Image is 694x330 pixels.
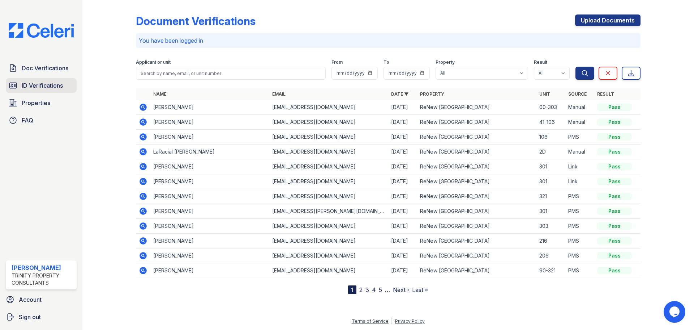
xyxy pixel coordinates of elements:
[139,36,638,45] p: You have been logged in
[22,116,33,125] span: FAQ
[388,115,417,130] td: [DATE]
[417,100,536,115] td: ReNew [GEOGRAPHIC_DATA]
[417,248,536,263] td: ReNew [GEOGRAPHIC_DATA]
[597,267,632,274] div: Pass
[536,204,565,219] td: 301
[3,23,80,38] img: CE_Logo_Blue-a8612792a0a2168367f1c8372b55b34899dd931a85d93a1a3d3e32e68fde9ad4.png
[436,59,455,65] label: Property
[12,263,74,272] div: [PERSON_NAME]
[417,174,536,189] td: ReNew [GEOGRAPHIC_DATA]
[597,133,632,141] div: Pass
[385,285,390,294] span: …
[417,204,536,219] td: ReNew [GEOGRAPHIC_DATA]
[597,237,632,245] div: Pass
[12,272,74,287] div: Trinity Property Consultants
[388,248,417,263] td: [DATE]
[150,100,269,115] td: [PERSON_NAME]
[417,263,536,278] td: ReNew [GEOGRAPHIC_DATA]
[388,159,417,174] td: [DATE]
[565,263,594,278] td: PMS
[597,222,632,230] div: Pass
[597,178,632,185] div: Pass
[536,248,565,263] td: 206
[153,91,166,97] a: Name
[19,295,42,304] span: Account
[150,159,269,174] td: [PERSON_NAME]
[597,193,632,200] div: Pass
[391,91,408,97] a: Date ▼
[269,248,388,263] td: [EMAIL_ADDRESS][DOMAIN_NAME]
[379,286,382,293] a: 5
[22,81,63,90] span: ID Verifications
[565,219,594,234] td: PMS
[536,115,565,130] td: 41-106
[565,189,594,204] td: PMS
[372,286,376,293] a: 4
[388,100,417,115] td: [DATE]
[565,204,594,219] td: PMS
[359,286,363,293] a: 2
[388,219,417,234] td: [DATE]
[269,100,388,115] td: [EMAIL_ADDRESS][DOMAIN_NAME]
[384,59,389,65] label: To
[417,189,536,204] td: ReNew [GEOGRAPHIC_DATA]
[150,130,269,145] td: [PERSON_NAME]
[269,219,388,234] td: [EMAIL_ADDRESS][DOMAIN_NAME]
[597,104,632,111] div: Pass
[150,219,269,234] td: [PERSON_NAME]
[150,189,269,204] td: [PERSON_NAME]
[420,91,444,97] a: Property
[417,159,536,174] td: ReNew [GEOGRAPHIC_DATA]
[395,318,425,324] a: Privacy Policy
[565,130,594,145] td: PMS
[388,263,417,278] td: [DATE]
[597,91,614,97] a: Result
[417,115,536,130] td: ReNew [GEOGRAPHIC_DATA]
[388,189,417,204] td: [DATE]
[575,14,641,26] a: Upload Documents
[597,148,632,155] div: Pass
[536,130,565,145] td: 106
[150,174,269,189] td: [PERSON_NAME]
[536,189,565,204] td: 321
[597,208,632,215] div: Pass
[269,204,388,219] td: [EMAIL_ADDRESS][PERSON_NAME][DOMAIN_NAME]
[3,310,80,324] a: Sign out
[417,145,536,159] td: ReNew [GEOGRAPHIC_DATA]
[269,189,388,204] td: [EMAIL_ADDRESS][DOMAIN_NAME]
[536,219,565,234] td: 303
[352,318,389,324] a: Terms of Service
[391,318,393,324] div: |
[22,99,50,107] span: Properties
[272,91,286,97] a: Email
[417,130,536,145] td: ReNew [GEOGRAPHIC_DATA]
[565,145,594,159] td: Manual
[412,286,428,293] a: Last »
[22,64,68,72] span: Doc Verifications
[536,159,565,174] td: 301
[348,285,356,294] div: 1
[331,59,343,65] label: From
[269,174,388,189] td: [EMAIL_ADDRESS][DOMAIN_NAME]
[388,130,417,145] td: [DATE]
[150,248,269,263] td: [PERSON_NAME]
[269,130,388,145] td: [EMAIL_ADDRESS][DOMAIN_NAME]
[6,78,77,93] a: ID Verifications
[269,234,388,248] td: [EMAIL_ADDRESS][DOMAIN_NAME]
[417,234,536,248] td: ReNew [GEOGRAPHIC_DATA]
[597,252,632,259] div: Pass
[136,14,256,28] div: Document Verifications
[536,100,565,115] td: 00-303
[597,163,632,170] div: Pass
[19,313,41,321] span: Sign out
[536,145,565,159] td: 2D
[150,234,269,248] td: [PERSON_NAME]
[6,96,77,110] a: Properties
[150,204,269,219] td: [PERSON_NAME]
[6,113,77,128] a: FAQ
[388,145,417,159] td: [DATE]
[136,59,171,65] label: Applicant or unit
[269,263,388,278] td: [EMAIL_ADDRESS][DOMAIN_NAME]
[388,174,417,189] td: [DATE]
[536,263,565,278] td: 90-321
